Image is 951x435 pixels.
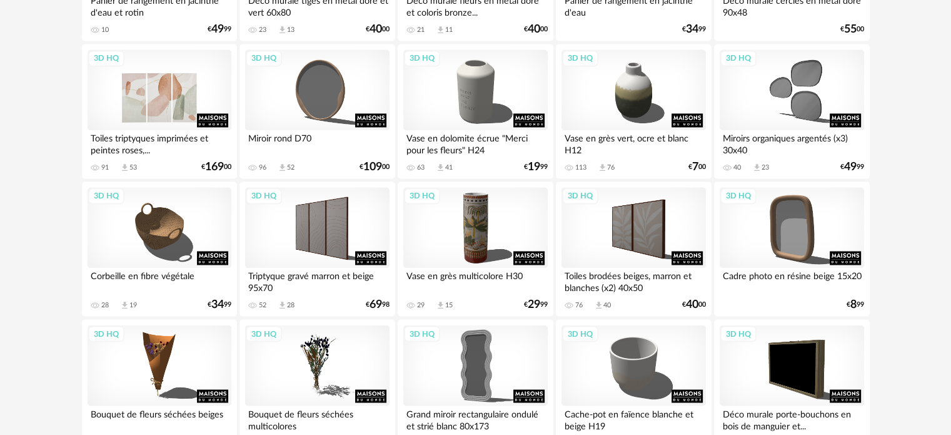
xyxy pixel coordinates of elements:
div: 3D HQ [88,188,124,204]
a: 3D HQ Corbeille en fibre végétale 28 Download icon 19 €3499 [82,182,237,317]
div: € 99 [524,163,548,171]
span: 40 [370,25,382,34]
span: Download icon [594,300,603,310]
span: 49 [844,163,857,171]
span: Download icon [598,163,607,172]
span: Download icon [436,163,445,172]
div: 53 [129,163,137,172]
div: Bouquet de fleurs séchées beiges [88,406,231,431]
span: Download icon [278,25,287,34]
div: 28 [287,301,294,310]
div: 13 [287,26,294,34]
span: 34 [211,300,224,309]
div: € 00 [524,25,548,34]
div: 23 [259,26,266,34]
div: Vase en grès vert, ocre et blanc H12 [561,130,705,155]
div: Corbeille en fibre végétale [88,268,231,293]
a: 3D HQ Toiles brodées beiges, marron et blanches (x2) 40x50 76 Download icon 40 €4000 [556,182,711,317]
div: 15 [445,301,453,310]
span: 49 [211,25,224,34]
span: Download icon [278,300,287,310]
div: 10 [101,26,109,34]
div: 63 [417,163,425,172]
div: € 99 [208,300,231,309]
div: Vase en dolomite écrue "Merci pour les fleurs" H24 [403,130,547,155]
div: 3D HQ [246,50,282,66]
div: 3D HQ [404,188,440,204]
span: 8 [850,300,857,309]
div: 41 [445,163,453,172]
div: Bouquet de fleurs séchées multicolores [245,406,389,431]
span: 19 [528,163,540,171]
div: Déco murale porte-bouchons en bois de manguier et... [720,406,863,431]
span: 29 [528,300,540,309]
a: 3D HQ Triptyque gravé marron et beige 95x70 52 Download icon 28 €6998 [239,182,395,317]
div: Triptyque gravé marron et beige 95x70 [245,268,389,293]
div: 3D HQ [404,325,440,342]
span: Download icon [436,300,445,310]
div: 3D HQ [246,188,282,204]
div: 3D HQ [720,325,757,342]
span: Download icon [120,163,129,172]
div: € 99 [847,300,864,309]
div: 3D HQ [720,50,757,66]
span: Download icon [436,25,445,34]
div: Toiles triptyques imprimées et peintes roses,... [88,130,231,155]
div: € 00 [682,300,706,309]
a: 3D HQ Vase en grès vert, ocre et blanc H12 113 Download icon 76 €700 [556,44,711,179]
span: 55 [844,25,857,34]
div: 52 [287,163,294,172]
span: 40 [528,25,540,34]
div: 3D HQ [88,325,124,342]
div: 29 [417,301,425,310]
span: 169 [205,163,224,171]
div: 3D HQ [562,325,598,342]
div: 113 [575,163,586,172]
span: 34 [686,25,698,34]
a: 3D HQ Vase en dolomite écrue "Merci pour les fleurs" H24 63 Download icon 41 €1999 [398,44,553,179]
a: 3D HQ Miroir rond D70 96 Download icon 52 €10900 [239,44,395,179]
div: 3D HQ [562,50,598,66]
div: € 00 [688,163,706,171]
div: 3D HQ [246,325,282,342]
span: 109 [363,163,382,171]
div: € 00 [840,25,864,34]
span: 40 [686,300,698,309]
div: Miroir rond D70 [245,130,389,155]
span: Download icon [120,300,129,310]
div: Vase en grès multicolore H30 [403,268,547,293]
a: 3D HQ Miroirs organiques argentés (x3) 30x40 40 Download icon 23 €4999 [714,44,869,179]
div: Cache-pot en faïence blanche et beige H19 [561,406,705,431]
div: € 00 [366,25,390,34]
div: € 00 [360,163,390,171]
div: 76 [607,163,615,172]
div: Toiles brodées beiges, marron et blanches (x2) 40x50 [561,268,705,293]
div: 3D HQ [720,188,757,204]
div: Cadre photo en résine beige 15x20 [720,268,863,293]
a: 3D HQ Cadre photo en résine beige 15x20 €899 [714,182,869,317]
a: 3D HQ Toiles triptyques imprimées et peintes roses,... 91 Download icon 53 €16900 [82,44,237,179]
div: 52 [259,301,266,310]
div: Grand miroir rectangulaire ondulé et strié blanc 80x173 [403,406,547,431]
div: 11 [445,26,453,34]
div: € 99 [682,25,706,34]
div: € 99 [208,25,231,34]
div: 21 [417,26,425,34]
div: € 99 [840,163,864,171]
div: 40 [733,163,741,172]
div: 19 [129,301,137,310]
span: 69 [370,300,382,309]
div: Miroirs organiques argentés (x3) 30x40 [720,130,863,155]
div: 96 [259,163,266,172]
div: 3D HQ [562,188,598,204]
div: 40 [603,301,611,310]
div: 3D HQ [404,50,440,66]
div: 28 [101,301,109,310]
div: 3D HQ [88,50,124,66]
span: 7 [692,163,698,171]
div: € 00 [201,163,231,171]
div: 76 [575,301,583,310]
div: 91 [101,163,109,172]
span: Download icon [752,163,762,172]
div: € 99 [524,300,548,309]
